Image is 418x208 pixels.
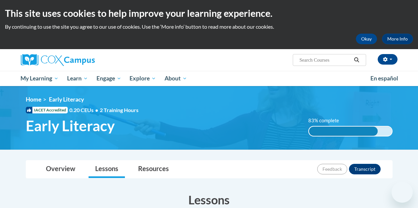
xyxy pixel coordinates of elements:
[89,161,125,178] a: Lessons
[20,74,58,82] span: My Learning
[370,75,398,82] span: En español
[5,7,413,20] h2: This site uses cookies to help improve your learning experience.
[63,71,92,86] a: Learn
[130,74,156,82] span: Explore
[26,107,68,113] span: IACET Accredited
[5,23,413,30] p: By continuing to use the site you agree to our use of cookies. Use the ‘More info’ button to read...
[39,161,82,178] a: Overview
[95,107,98,113] span: •
[382,34,413,44] a: More Info
[92,71,126,86] a: Engage
[67,74,88,82] span: Learn
[309,127,378,136] div: 83% complete
[21,54,140,66] a: Cox Campus
[352,56,361,64] button: Search
[132,161,175,178] a: Resources
[21,54,95,66] img: Cox Campus
[69,106,100,114] span: 0.20 CEUs
[349,164,381,174] button: Transcript
[308,117,346,124] label: 83% complete
[96,74,121,82] span: Engage
[366,72,402,85] a: En español
[26,96,41,103] a: Home
[16,71,402,86] div: Main menu
[49,96,84,103] span: Early Literacy
[392,182,413,203] iframe: Button to launch messaging window
[17,71,63,86] a: My Learning
[378,54,398,65] button: Account Settings
[299,56,352,64] input: Search Courses
[125,71,160,86] a: Explore
[160,71,191,86] a: About
[165,74,187,82] span: About
[100,107,138,113] span: 2 Training Hours
[317,164,347,174] button: Feedback
[26,117,115,134] span: Early Literacy
[356,34,377,44] button: Okay
[26,192,393,208] h3: Lessons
